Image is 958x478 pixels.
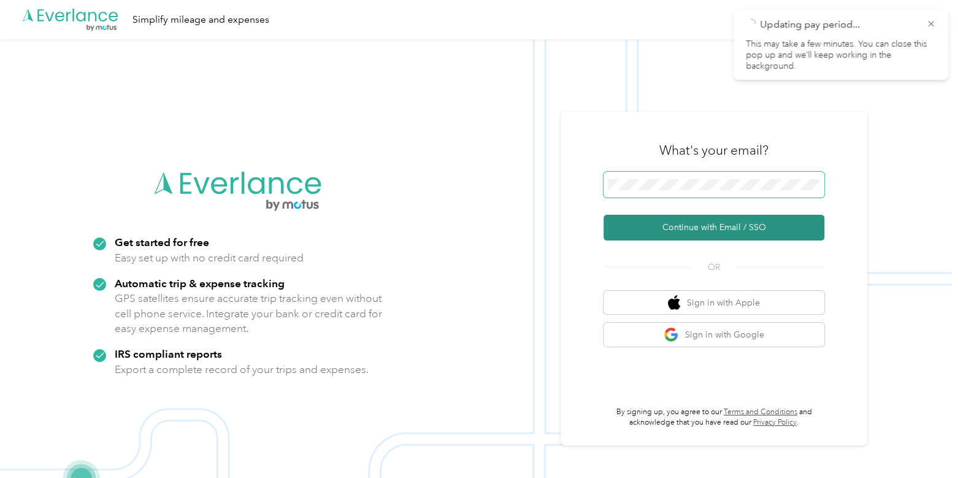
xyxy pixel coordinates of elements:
h3: What's your email? [659,142,768,159]
button: Continue with Email / SSO [604,215,824,241]
div: Simplify mileage and expenses [132,12,269,28]
span: OR [692,261,735,274]
a: Privacy Policy [753,418,797,427]
a: Terms and Conditions [724,407,797,417]
img: google logo [664,327,679,342]
p: GPS satellites ensure accurate trip tracking even without cell phone service. Integrate your bank... [115,291,383,336]
p: Export a complete record of your trips and expenses. [115,362,369,377]
iframe: Everlance-gr Chat Button Frame [889,409,958,478]
p: Updating pay period... [760,17,917,33]
img: apple logo [668,295,680,310]
strong: Automatic trip & expense tracking [115,277,285,290]
strong: Get started for free [115,236,209,249]
p: This may take a few minutes. You can close this pop up and we’ll keep working in the background. [746,39,936,72]
strong: IRS compliant reports [115,347,222,360]
p: Easy set up with no credit card required [115,250,304,266]
button: apple logoSign in with Apple [604,291,824,315]
p: By signing up, you agree to our and acknowledge that you have read our . [604,407,824,428]
button: google logoSign in with Google [604,323,824,347]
